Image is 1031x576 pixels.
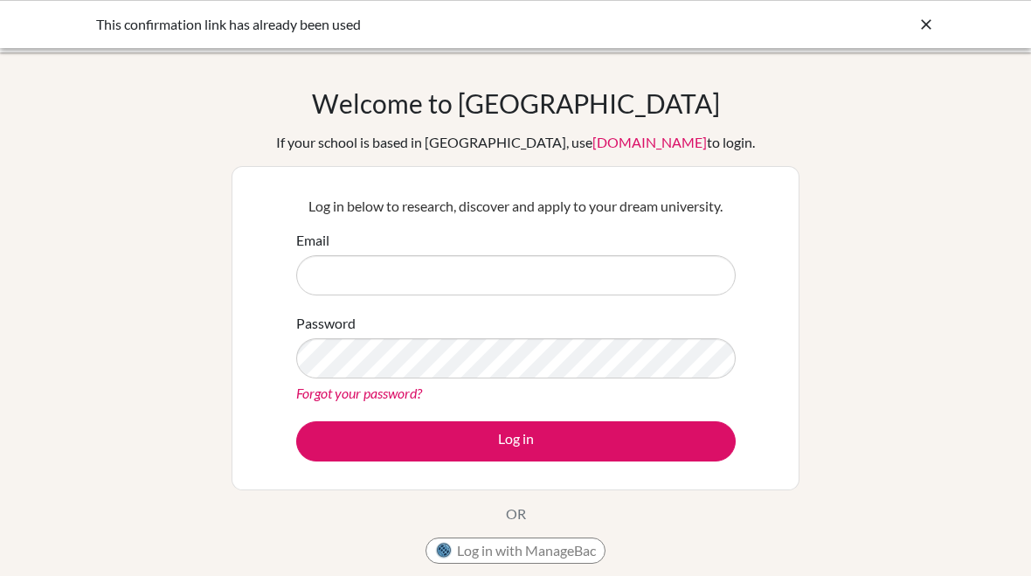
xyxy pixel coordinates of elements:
[96,14,673,35] div: This confirmation link has already been used
[296,385,422,401] a: Forgot your password?
[296,230,329,251] label: Email
[296,196,736,217] p: Log in below to research, discover and apply to your dream university.
[276,132,755,153] div: If your school is based in [GEOGRAPHIC_DATA], use to login.
[296,313,356,334] label: Password
[506,503,526,524] p: OR
[296,421,736,461] button: Log in
[312,87,720,119] h1: Welcome to [GEOGRAPHIC_DATA]
[592,134,707,150] a: [DOMAIN_NAME]
[426,538,605,564] button: Log in with ManageBac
